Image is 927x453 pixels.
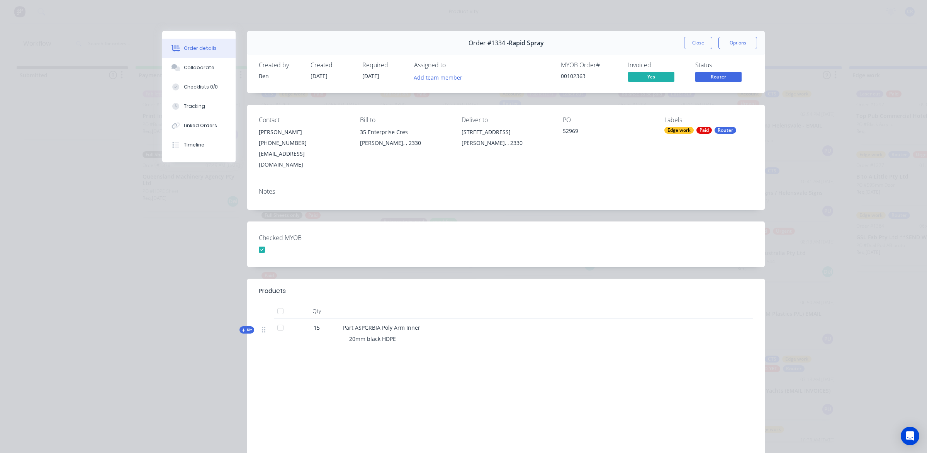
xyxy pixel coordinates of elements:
div: [PERSON_NAME], , 2330 [462,138,550,148]
button: Linked Orders [162,116,236,135]
div: [PHONE_NUMBER] [259,138,348,148]
div: Invoiced [628,61,686,69]
div: [STREET_ADDRESS][PERSON_NAME], , 2330 [462,127,550,152]
div: Collaborate [184,64,214,71]
div: [PERSON_NAME][PHONE_NUMBER][EMAIL_ADDRESS][DOMAIN_NAME] [259,127,348,170]
div: Edge work [664,127,694,134]
div: Open Intercom Messenger [901,427,919,445]
button: Add team member [414,72,467,82]
div: Assigned to [414,61,491,69]
div: Checklists 0/0 [184,83,218,90]
div: Kit [239,326,254,334]
div: Paid [696,127,712,134]
div: Tracking [184,103,205,110]
div: Linked Orders [184,122,217,129]
div: Deliver to [462,116,550,124]
span: Part ASPGRBIA Poly Arm Inner [343,324,420,331]
div: Timeline [184,141,204,148]
span: Router [695,72,742,82]
div: 35 Enterprise Cres[PERSON_NAME], , 2330 [360,127,449,152]
div: Router [715,127,736,134]
span: Order #1334 - [469,39,509,47]
div: Labels [664,116,753,124]
button: Add team member [410,72,467,82]
div: MYOB Order # [561,61,619,69]
span: 20mm black HDPE [349,335,396,342]
button: Order details [162,39,236,58]
div: Contact [259,116,348,124]
span: Rapid Spray [509,39,544,47]
div: Required [362,61,405,69]
div: 35 Enterprise Cres [360,127,449,138]
div: 52969 [563,127,652,138]
button: Checklists 0/0 [162,77,236,97]
div: [PERSON_NAME], , 2330 [360,138,449,148]
div: Created by [259,61,301,69]
div: [PERSON_NAME] [259,127,348,138]
div: Order details [184,45,217,52]
div: 00102363 [561,72,619,80]
label: Checked MYOB [259,233,355,242]
div: PO [563,116,652,124]
div: Qty [294,303,340,319]
div: [STREET_ADDRESS] [462,127,550,138]
span: Kit [242,327,252,333]
button: Close [684,37,712,49]
button: Options [718,37,757,49]
div: Notes [259,188,753,195]
button: Router [695,72,742,83]
span: [DATE] [362,72,379,80]
button: Tracking [162,97,236,116]
button: Collaborate [162,58,236,77]
button: Timeline [162,135,236,155]
span: Yes [628,72,674,82]
div: Ben [259,72,301,80]
div: Created [311,61,353,69]
span: [DATE] [311,72,328,80]
div: Products [259,286,286,296]
div: Status [695,61,753,69]
div: Bill to [360,116,449,124]
div: [EMAIL_ADDRESS][DOMAIN_NAME] [259,148,348,170]
span: 15 [314,324,320,332]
